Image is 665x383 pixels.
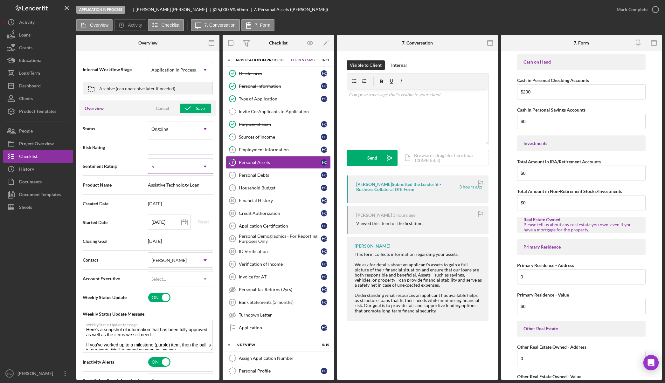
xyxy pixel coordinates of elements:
label: Other Real Estate Owned - Value [517,374,581,379]
div: Open Intercom Messenger [643,355,659,370]
a: Document Templates [3,188,73,201]
div: H C [321,236,327,242]
div: Educational [19,54,43,68]
button: People [3,125,73,137]
a: Long-Term [3,67,73,79]
time: 2025-09-30 13:51 [459,184,482,189]
div: Save [196,104,205,113]
div: H C [321,172,327,178]
div: Send [367,150,377,166]
label: Checklist [162,23,180,28]
tspan: 12 [230,224,234,228]
div: 5 [151,164,154,169]
button: Grants [3,41,73,54]
label: Cash in Personal Checking Accounts [517,78,589,83]
button: Activity [114,19,146,31]
div: [PERSON_NAME] Submitted the Lenderfit - Business Collateral DTE Form [356,182,458,192]
button: Loans [3,29,73,41]
a: Checklist [3,150,73,163]
label: Primary Residence - Value [517,292,569,298]
text: NG [7,372,12,375]
div: Application [239,325,321,330]
div: Reset [198,217,209,227]
div: Checklist [19,150,38,164]
label: Cash in Personal Savings Accounts [517,107,585,113]
div: 60 mo [237,7,248,12]
div: H C [321,210,327,216]
a: Assign Application Number [226,352,331,365]
span: Weekly Status Update [83,294,148,301]
tspan: 14 [230,250,234,253]
div: Personal Tax Returns (2yrs) [239,287,321,292]
label: 7. Conversation [204,23,236,28]
a: Project Overview [3,137,73,150]
a: Turndown Letter [226,309,331,321]
span: Contact [83,257,148,263]
label: Total Amount in Non-Retirement Stocks/Investments [517,188,622,194]
span: Assistive Technology Loan [148,182,213,188]
div: 0 / 10 [318,343,329,347]
div: H C [321,223,327,229]
button: Visible to Client [347,60,385,70]
div: Invite Co-Applicants to Application [239,109,330,114]
div: People [19,125,33,139]
a: 10Financial HistoryHC [226,194,331,207]
a: Personal InformationHC [226,80,331,92]
label: Primary Residence - Address [517,263,574,268]
div: Type of Application [239,96,321,101]
div: Please tell us about any real estate you own, even if you have a mortgage for the property. [523,222,639,232]
span: [DATE] [148,201,213,206]
a: 9Household BudgetHC [226,181,331,194]
div: Personal Debts [239,173,321,178]
div: Mark Complete [617,3,648,16]
div: Activity [19,16,35,30]
div: Overview [138,40,157,45]
a: 6Employment InformationHC [226,143,331,156]
a: History [3,163,73,175]
div: Disclosures [239,71,321,76]
a: Personal ProfileHC [226,365,331,377]
button: Checklist [148,19,184,31]
div: Primary Residence [523,244,639,250]
div: This form collects information regarding your assets. [355,252,482,257]
div: Understanding what resources an applicant has available helps us structure loans that fit their n... [355,293,482,313]
button: Product Templates [3,105,73,118]
div: 7. Conversation [402,40,433,45]
a: Documents [3,175,73,188]
div: Personal Demographics - For Reporting Purposes Only [239,234,321,244]
div: Application In Process [235,58,288,62]
span: Internal Workflow Stage [83,66,148,73]
div: Turndown Letter [239,312,330,318]
div: Financial History [239,198,321,203]
tspan: 6 [232,147,234,152]
div: [PERSON_NAME] [356,213,392,218]
label: Activity [128,23,142,28]
div: H C [321,147,327,153]
button: Sheets [3,201,73,214]
span: [DATE] [148,239,213,244]
tspan: 15 [230,262,234,266]
span: Current Stage [291,58,316,62]
label: Weekly Status Update Message [86,320,213,327]
tspan: 16 [230,275,234,279]
span: Inactivity Alerts [83,359,148,365]
div: Clients [19,92,33,106]
span: Created Date [83,201,148,207]
button: Clients [3,92,73,105]
span: Product Name [83,182,148,188]
div: Application In Process [76,6,125,14]
a: Activity [3,16,73,29]
tspan: 5 [232,135,233,139]
div: H C [321,134,327,140]
label: Overview [90,23,108,28]
div: Other Real Estate [523,326,639,331]
div: H C [321,286,327,293]
a: Type of ApplicationHC [226,92,331,105]
button: Dashboard [3,79,73,92]
button: 7. Form [241,19,274,31]
a: 11Credit AuthorizationHC [226,207,331,220]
